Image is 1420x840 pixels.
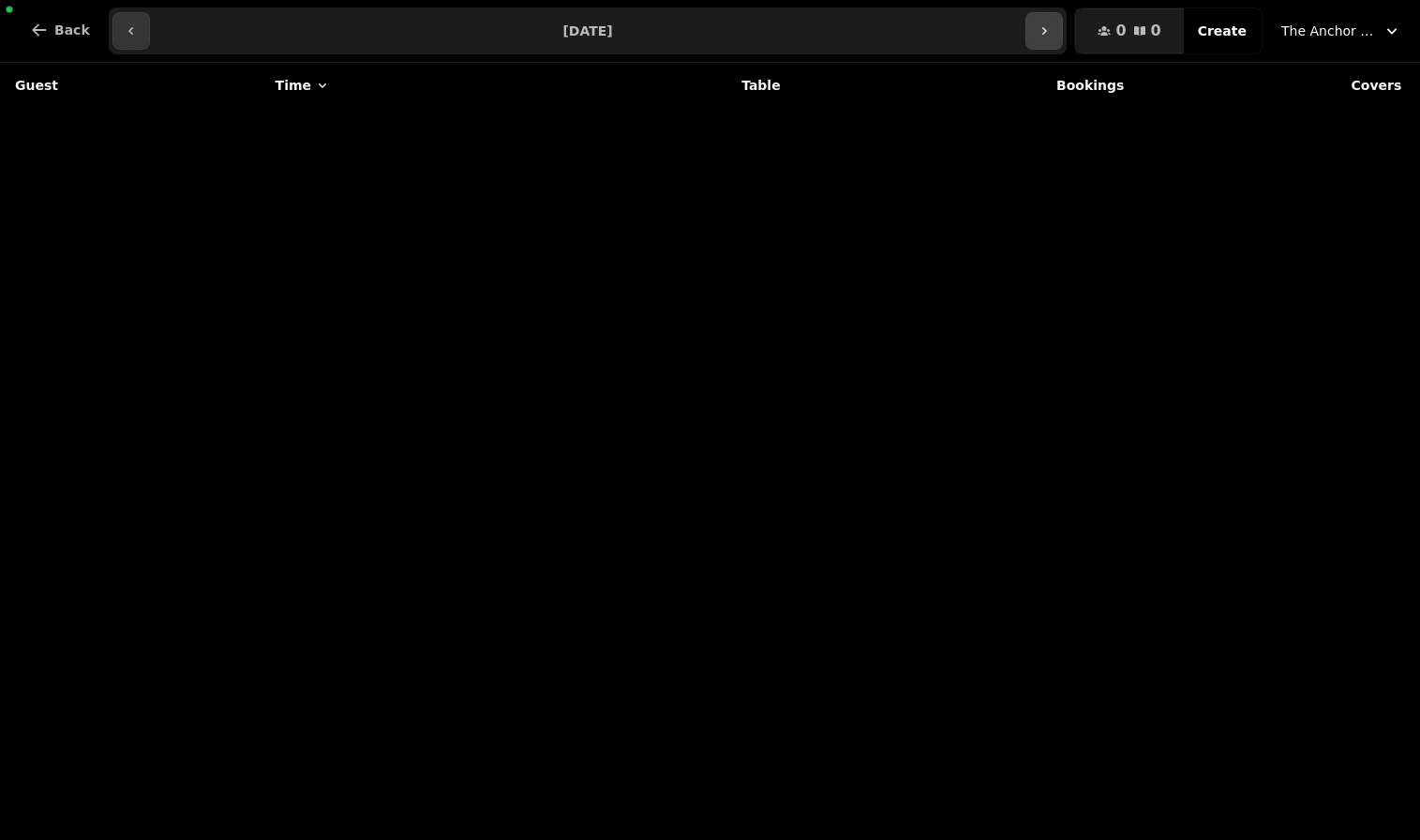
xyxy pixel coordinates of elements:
button: The Anchor Inn [1270,14,1413,48]
button: Time [276,76,330,95]
th: Bookings [792,63,1136,108]
button: 00 [1075,8,1183,53]
span: 0 [1115,23,1126,38]
th: Covers [1135,63,1413,108]
span: Back [54,23,90,37]
th: Table [558,63,791,108]
button: Create [1183,8,1262,53]
span: The Anchor Inn [1281,22,1375,40]
span: Time [276,76,311,95]
span: Create [1198,24,1247,37]
button: Back [15,7,105,52]
span: 0 [1151,23,1161,38]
